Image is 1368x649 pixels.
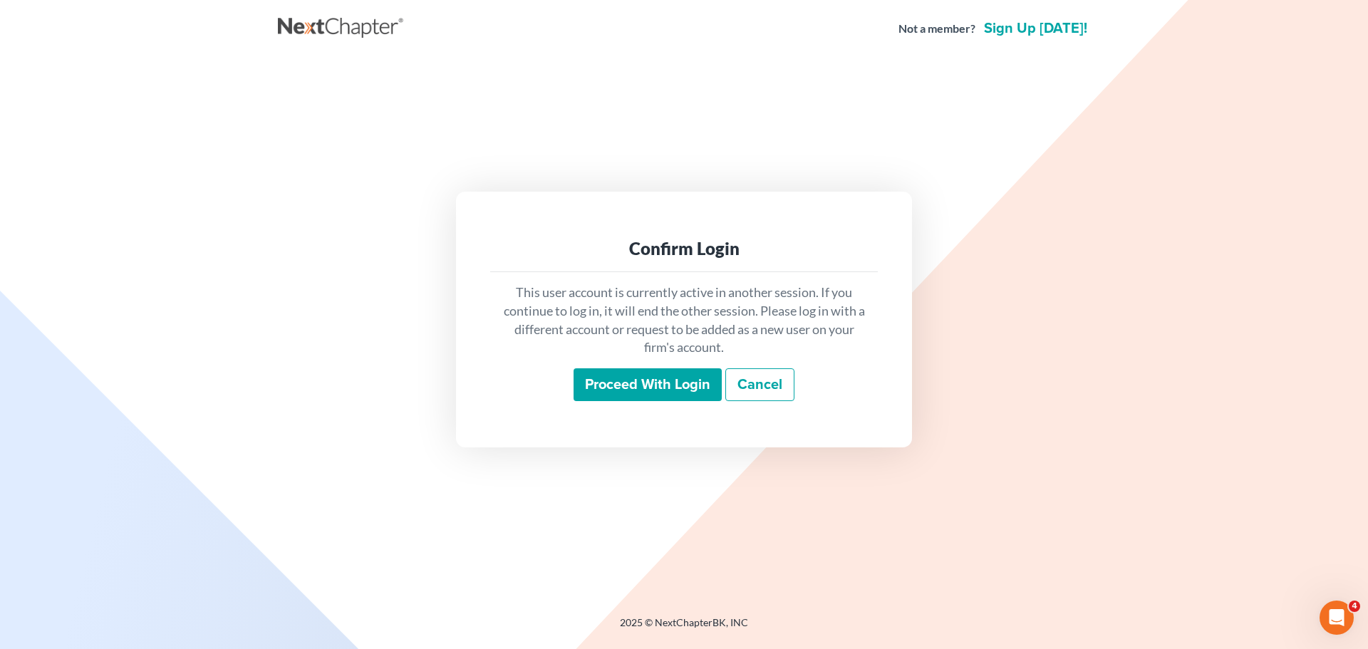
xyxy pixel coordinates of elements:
[725,368,794,401] a: Cancel
[898,21,975,37] strong: Not a member?
[574,368,722,401] input: Proceed with login
[1320,601,1354,635] iframe: Intercom live chat
[502,237,866,260] div: Confirm Login
[981,21,1090,36] a: Sign up [DATE]!
[278,616,1090,641] div: 2025 © NextChapterBK, INC
[1349,601,1360,612] span: 4
[502,284,866,357] p: This user account is currently active in another session. If you continue to log in, it will end ...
